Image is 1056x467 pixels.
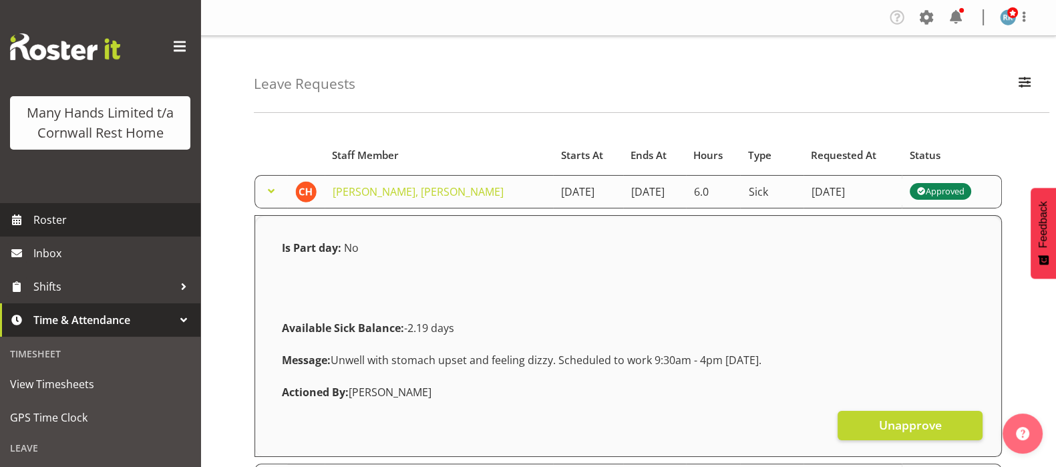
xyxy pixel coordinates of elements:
h4: Leave Requests [254,76,355,92]
strong: Available Sick Balance: [282,321,404,335]
span: Requested At [811,148,876,163]
button: Feedback - Show survey [1031,188,1056,279]
td: [DATE] [804,175,902,208]
span: Ends At [631,148,667,163]
button: Unapprove [838,411,983,440]
img: help-xxl-2.png [1016,427,1029,440]
span: Time & Attendance [33,310,174,330]
span: Unapprove [878,416,941,434]
span: Hours [693,148,723,163]
img: reece-rhind280.jpg [1000,9,1016,25]
span: No [344,241,359,255]
span: Status [910,148,940,163]
strong: Is Part day: [282,241,341,255]
a: GPS Time Clock [3,401,197,434]
img: Rosterit website logo [10,33,120,60]
span: View Timesheets [10,374,190,394]
span: Feedback [1037,201,1049,248]
td: 6.0 [686,175,741,208]
strong: Message: [282,353,331,367]
span: Staff Member [332,148,399,163]
div: Many Hands Limited t/a Cornwall Rest Home [23,103,177,143]
div: -2.19 days [274,312,983,344]
td: Sick [740,175,803,208]
td: [DATE] [623,175,686,208]
div: Timesheet [3,340,197,367]
div: Unwell with stomach upset and feeling dizzy. Scheduled to work 9:30am - 4pm [DATE]. [274,344,983,376]
div: Approved [916,184,964,200]
span: Roster [33,210,194,230]
span: Type [748,148,771,163]
a: View Timesheets [3,367,197,401]
div: Leave [3,434,197,462]
strong: Actioned By: [282,385,349,400]
a: [PERSON_NAME], [PERSON_NAME] [333,184,504,199]
span: Shifts [33,277,174,297]
span: Starts At [561,148,603,163]
div: [PERSON_NAME] [274,376,983,408]
span: GPS Time Clock [10,408,190,428]
img: charline-hannecart11694.jpg [295,181,317,202]
button: Filter Employees [1011,69,1039,99]
span: Inbox [33,243,194,263]
td: [DATE] [553,175,623,208]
